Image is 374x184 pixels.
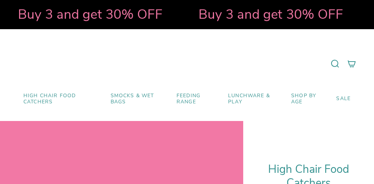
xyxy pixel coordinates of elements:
[125,40,249,87] a: Mumma’s Little Helpers
[171,87,223,111] a: Feeding Range
[16,5,160,23] strong: Buy 3 and get 30% OFF
[331,87,356,111] a: SALE
[223,87,286,111] a: Lunchware & Play
[18,87,105,111] a: High Chair Food Catchers
[196,5,341,23] strong: Buy 3 and get 30% OFF
[228,93,280,105] span: Lunchware & Play
[286,87,331,111] a: Shop by Age
[105,87,171,111] a: Smocks & Wet Bags
[23,93,100,105] span: High Chair Food Catchers
[177,93,217,105] span: Feeding Range
[336,96,351,102] span: SALE
[111,93,166,105] span: Smocks & Wet Bags
[291,93,325,105] span: Shop by Age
